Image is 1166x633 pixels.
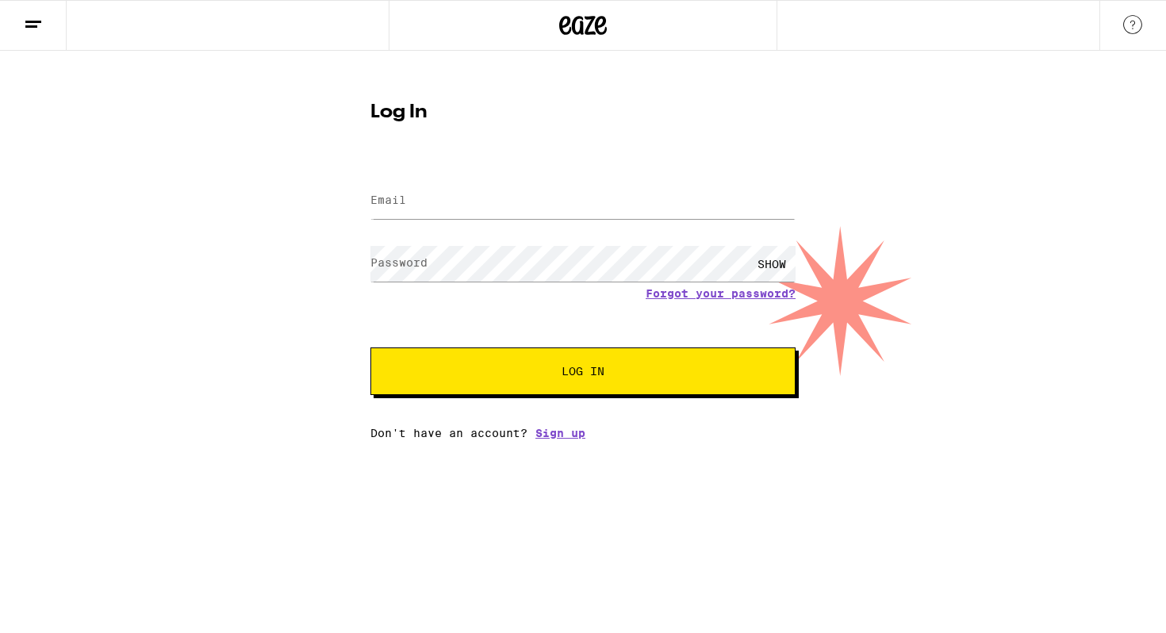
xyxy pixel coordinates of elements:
[370,256,428,269] label: Password
[370,347,796,395] button: Log In
[370,194,406,206] label: Email
[748,246,796,282] div: SHOW
[646,287,796,300] a: Forgot your password?
[535,427,585,439] a: Sign up
[370,183,796,219] input: Email
[562,366,604,377] span: Log In
[370,103,796,122] h1: Log In
[370,427,796,439] div: Don't have an account?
